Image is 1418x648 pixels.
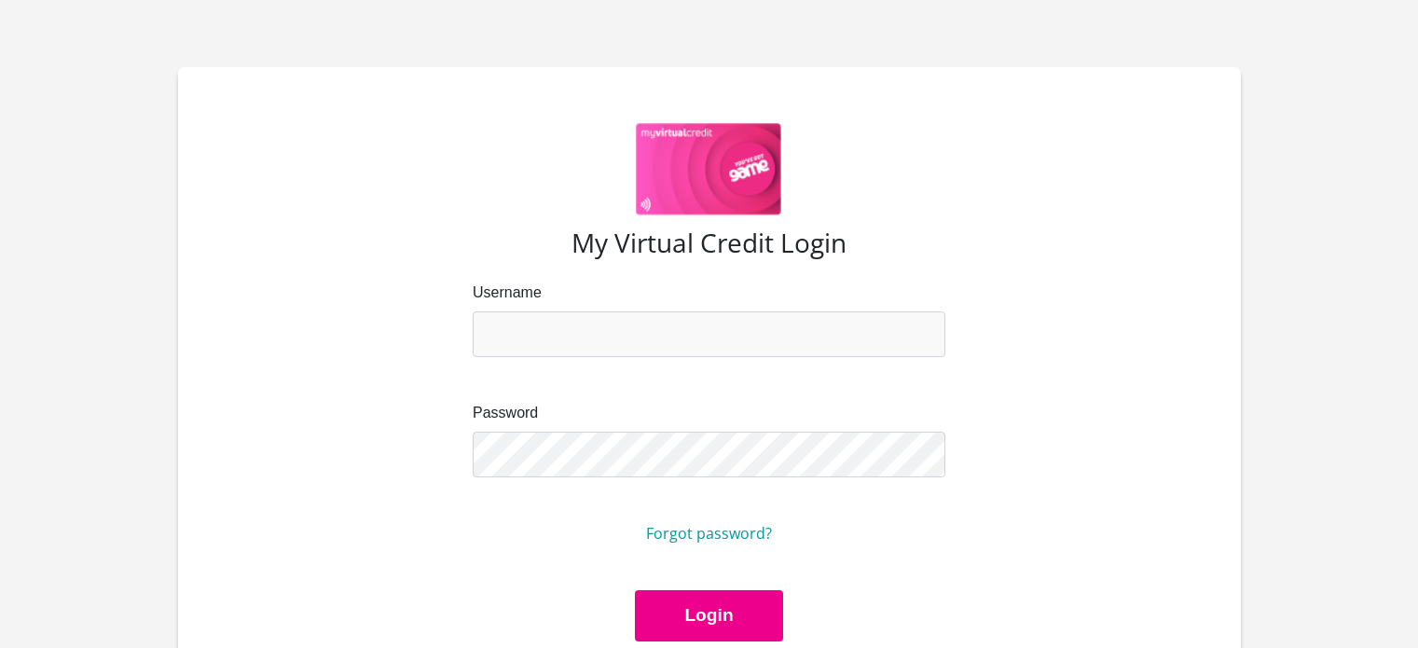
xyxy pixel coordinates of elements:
button: Login [635,590,782,641]
img: game logo [636,123,782,216]
input: Email [473,311,945,357]
label: Username [473,282,945,304]
h3: My Virtual Credit Login [223,227,1196,259]
label: Password [473,402,945,424]
a: Forgot password? [646,523,772,544]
